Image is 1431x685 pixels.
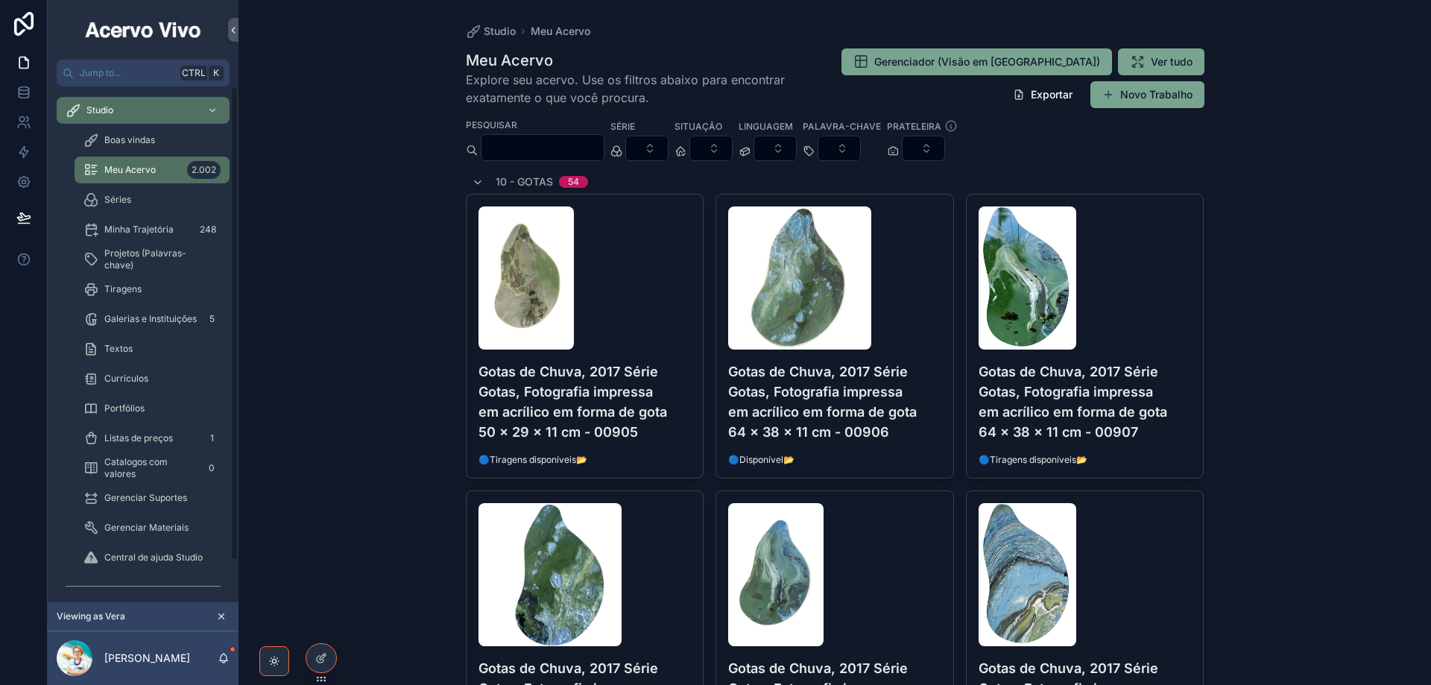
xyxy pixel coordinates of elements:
label: Pesquisar [466,118,517,131]
a: 00907---Gotas-de-Chuva,-2017-Série-Gotas,-Fotografia-impressa-em-acrílico-em-forma-de-gota-64-x-3... [966,194,1204,479]
a: Studio [466,24,516,39]
a: Tiragens [75,276,230,303]
a: Meu Acervo2.002 [75,157,230,183]
span: Ver tudo [1151,54,1192,69]
span: Curriculos [104,373,148,385]
a: 00905---Gotas-de-Chuva,-2017-Série-Gotas,-Fotografia-impressa-em-acrílico-em-forma-de-gota-50-x-2... [466,194,704,479]
div: scrollable content [48,86,238,602]
a: Meu Acervo [531,24,590,39]
span: Gerenciar Suportes [104,492,187,504]
span: Boas vindas [104,134,155,146]
span: Catalogos com valores [104,456,197,480]
a: Minha Trajetória248 [75,216,230,243]
a: Galerias e Instituições5 [75,306,230,332]
img: 00910---Gotas-de-Chuva,-2017-Série-Gotas,-Fotografia-impressa-em-acrílico-em-forma-de-gota-50-x-2... [979,503,1076,646]
p: [PERSON_NAME] [104,651,190,666]
span: 🔵Tiragens disponíveis📂 [979,454,1192,466]
img: 00905---Gotas-de-Chuva,-2017-Série-Gotas,-Fotografia-impressa-em-acrílico-em-forma-de-gota-50-x-2... [478,206,574,350]
span: 10 - Gotas [496,174,553,189]
span: Listas de preços [104,432,173,444]
a: Studio [57,97,230,124]
a: Catalogos com valores0 [75,455,230,482]
a: Textos [75,335,230,362]
h4: Gotas de Chuva, 2017 Série Gotas, Fotografia impressa em acrílico em forma de gota 64 x 38 x 11 c... [979,362,1192,442]
a: Curriculos [75,365,230,392]
label: Situação [675,119,722,133]
span: Minha Trajetória [104,224,174,236]
button: Select Button [689,136,733,161]
span: 🔵Tiragens disponíveis📂 [478,454,692,466]
a: Listas de preços1 [75,425,230,452]
button: Novo Trabalho [1090,81,1204,108]
button: Exportar [1001,81,1084,108]
span: Studio [86,104,113,116]
button: Ver tudo [1118,48,1204,75]
span: Studio [484,24,516,39]
a: Projetos (Palavras-chave) [75,246,230,273]
div: 1 [203,429,221,447]
label: Prateleira [887,119,941,133]
span: Jump to... [80,67,174,79]
div: 5 [203,310,221,328]
span: Projetos (Palavras-chave) [104,247,215,271]
div: 248 [195,221,221,239]
button: Jump to...CtrlK [57,60,230,86]
h1: Meu Acervo [466,50,807,71]
a: Gerenciar Materiais [75,514,230,541]
button: Select Button [625,136,669,161]
span: K [210,67,222,79]
img: 00908---Gotas-de-Chuva,-2017-Série-Gotas,-Fotografia-impressa-em-acrílico-em-forma-de-gota-64-x-3... [478,503,622,646]
label: Linguagem [739,119,793,133]
span: Meu Acervo [104,164,156,176]
a: Séries [75,186,230,213]
div: 2.002 [187,161,221,179]
img: 00907---Gotas-de-Chuva,-2017-Série-Gotas,-Fotografia-impressa-em-acrílico-em-forma-de-gota-64-x-3... [979,206,1076,350]
span: Gerenciar Materiais [104,522,189,534]
button: Select Button [754,136,797,161]
span: Central de ajuda Studio [104,552,203,564]
button: Gerenciador (Visão em [GEOGRAPHIC_DATA]) [841,48,1112,75]
a: Gerenciar Suportes [75,484,230,511]
img: App logo [83,18,203,42]
h4: Gotas de Chuva, 2017 Série Gotas, Fotografia impressa em acrílico em forma de gota 50 x 29 x 11 c... [478,362,692,442]
span: Portfólios [104,403,145,414]
span: Séries [104,194,131,206]
span: Explore seu acervo. Use os filtros abaixo para encontrar exatamente o que você procura. [466,71,807,107]
span: Ctrl [180,66,207,81]
span: 🔵Disponível📂 [728,454,941,466]
span: Tiragens [104,283,142,295]
span: Viewing as Vera [57,610,125,622]
div: 0 [203,459,221,477]
span: Galerias e Instituições [104,313,197,325]
img: 00909---Gotas-de-Chuva,-2017-Série-Gotas,-Fotografia-impressa-em-acrílico-em-forma-de-gota-50-x-2... [728,503,824,646]
img: 00906---Gotas-de-Chuva,-2017-Série-Gotas,-Fotografia-impressa-em-acrílico-em-forma-de-gota-64-x-3... [728,206,871,350]
a: Boas vindas [75,127,230,154]
label: Série [610,119,635,133]
label: Palavra-chave [803,119,881,133]
a: 00906---Gotas-de-Chuva,-2017-Série-Gotas,-Fotografia-impressa-em-acrílico-em-forma-de-gota-64-x-3... [715,194,954,479]
span: Gerenciador (Visão em [GEOGRAPHIC_DATA]) [874,54,1100,69]
button: Select Button [818,136,861,161]
span: Textos [104,343,133,355]
button: Select Button [902,136,945,161]
h4: Gotas de Chuva, 2017 Série Gotas, Fotografia impressa em acrílico em forma de gota 64 x 38 x 11 c... [728,362,941,442]
div: 54 [568,176,579,188]
a: Central de ajuda Studio [75,544,230,571]
a: Portfólios [75,395,230,422]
